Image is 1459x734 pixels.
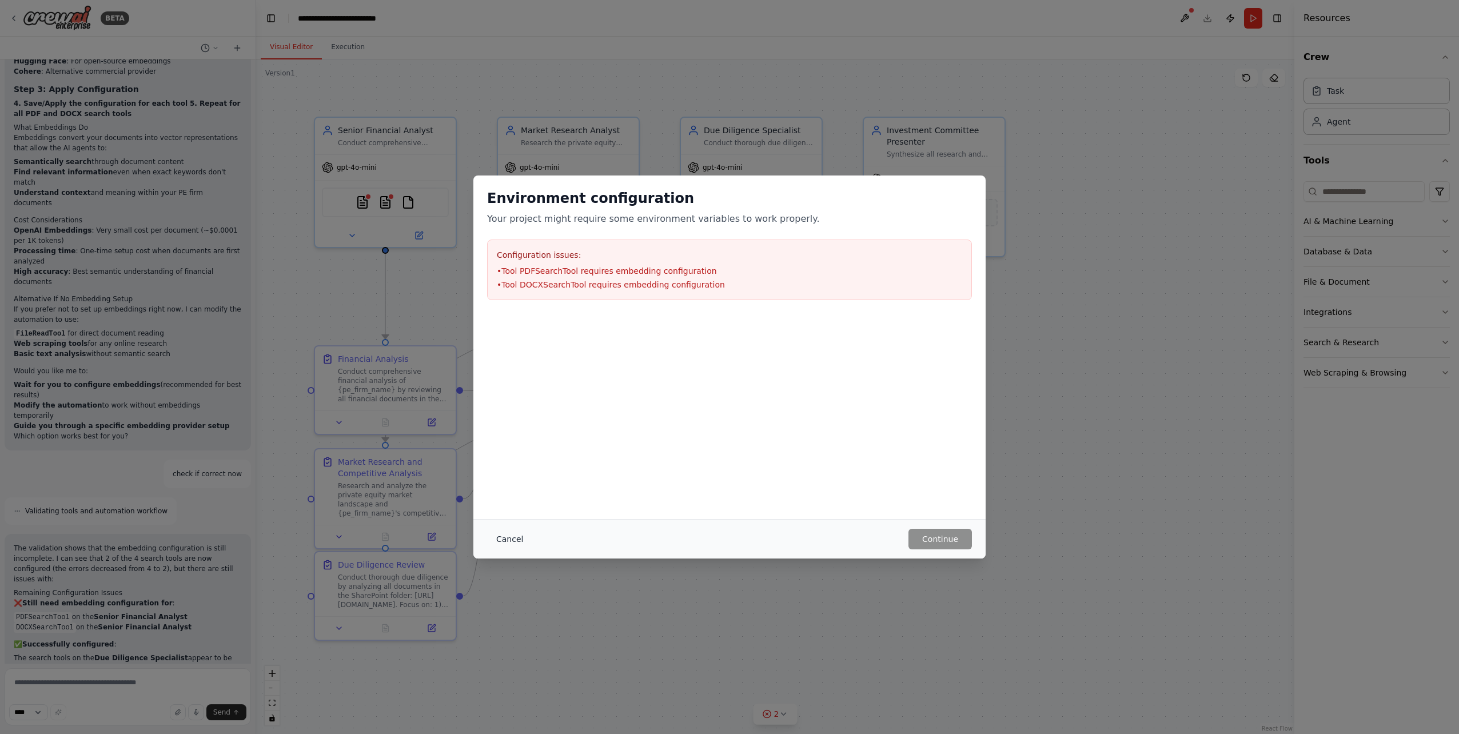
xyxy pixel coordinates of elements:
[497,249,962,261] h3: Configuration issues:
[497,265,962,277] li: • Tool PDFSearchTool requires embedding configuration
[487,189,972,208] h2: Environment configuration
[487,212,972,226] p: Your project might require some environment variables to work properly.
[487,529,532,549] button: Cancel
[497,279,962,290] li: • Tool DOCXSearchTool requires embedding configuration
[908,529,972,549] button: Continue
